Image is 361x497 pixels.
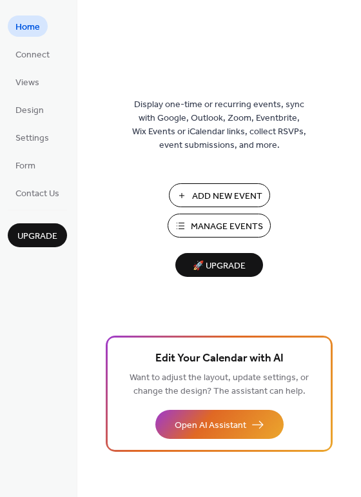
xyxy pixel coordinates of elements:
[168,214,271,238] button: Manage Events
[17,230,57,243] span: Upgrade
[155,350,284,368] span: Edit Your Calendar with AI
[8,127,57,148] a: Settings
[15,132,49,145] span: Settings
[130,369,309,400] span: Want to adjust the layout, update settings, or change the design? The assistant can help.
[15,48,50,62] span: Connect
[15,21,40,34] span: Home
[169,183,270,207] button: Add New Event
[15,187,59,201] span: Contact Us
[15,104,44,117] span: Design
[8,99,52,120] a: Design
[8,182,67,203] a: Contact Us
[8,223,67,247] button: Upgrade
[15,159,35,173] span: Form
[15,76,39,90] span: Views
[8,71,47,92] a: Views
[191,220,263,234] span: Manage Events
[8,15,48,37] a: Home
[8,43,57,65] a: Connect
[175,419,246,432] span: Open AI Assistant
[8,154,43,176] a: Form
[175,253,263,277] button: 🚀 Upgrade
[132,98,306,152] span: Display one-time or recurring events, sync with Google, Outlook, Zoom, Eventbrite, Wix Events or ...
[155,410,284,439] button: Open AI Assistant
[183,258,255,275] span: 🚀 Upgrade
[192,190,262,203] span: Add New Event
